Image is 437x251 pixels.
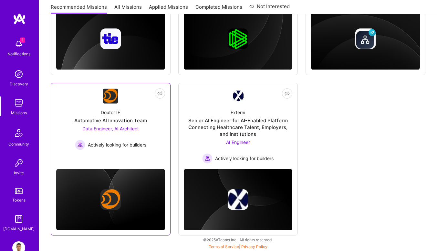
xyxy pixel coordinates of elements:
[100,28,121,49] img: Company logo
[114,4,142,14] a: All Missions
[12,96,25,109] img: teamwork
[82,126,139,131] span: Data Engineer, AI Architect
[12,68,25,81] img: discovery
[56,88,165,157] a: Company LogoDoutor IEAutomotive AI Innovation TeamData Engineer, AI Architect Actively looking fo...
[11,125,26,141] img: Community
[12,213,25,225] img: guide book
[14,169,24,176] div: Invite
[13,13,26,25] img: logo
[228,28,248,49] img: Company logo
[101,109,120,116] div: Doutor IE
[56,169,165,231] img: cover
[157,91,162,96] i: icon EyeClosed
[184,117,293,137] div: Senior AI Engineer for AI-Enabled Platform Connecting Healthcare Talent, Employers, and Institutions
[11,109,27,116] div: Missions
[195,4,242,14] a: Completed Missions
[355,28,376,49] img: Company logo
[202,153,213,164] img: Actively looking for builders
[209,244,267,249] span: |
[39,232,437,248] div: © 2025 ATeams Inc., All rights reserved.
[75,140,85,150] img: Actively looking for builders
[15,188,23,194] img: tokens
[74,117,147,124] div: Automotive AI Innovation Team
[226,139,250,145] span: AI Engineer
[20,38,25,43] span: 1
[8,141,29,147] div: Community
[88,141,146,148] span: Actively looking for builders
[228,189,248,210] img: Company logo
[241,244,267,249] a: Privacy Policy
[215,155,274,162] span: Actively looking for builders
[12,197,26,203] div: Tokens
[51,4,107,14] a: Recommended Missions
[209,244,239,249] a: Terms of Service
[10,81,28,87] div: Discovery
[233,91,244,102] img: Company Logo
[149,4,188,14] a: Applied Missions
[12,157,25,169] img: Invite
[249,3,290,14] a: Not Interested
[3,225,35,232] div: [DOMAIN_NAME]
[231,109,245,116] div: Externi
[7,50,30,57] div: Notifications
[285,91,290,96] i: icon EyeClosed
[100,189,121,210] img: Company logo
[184,169,293,231] img: cover
[12,38,25,50] img: bell
[103,89,118,104] img: Company Logo
[184,88,293,164] a: Company LogoExterniSenior AI Engineer for AI-Enabled Platform Connecting Healthcare Talent, Emplo...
